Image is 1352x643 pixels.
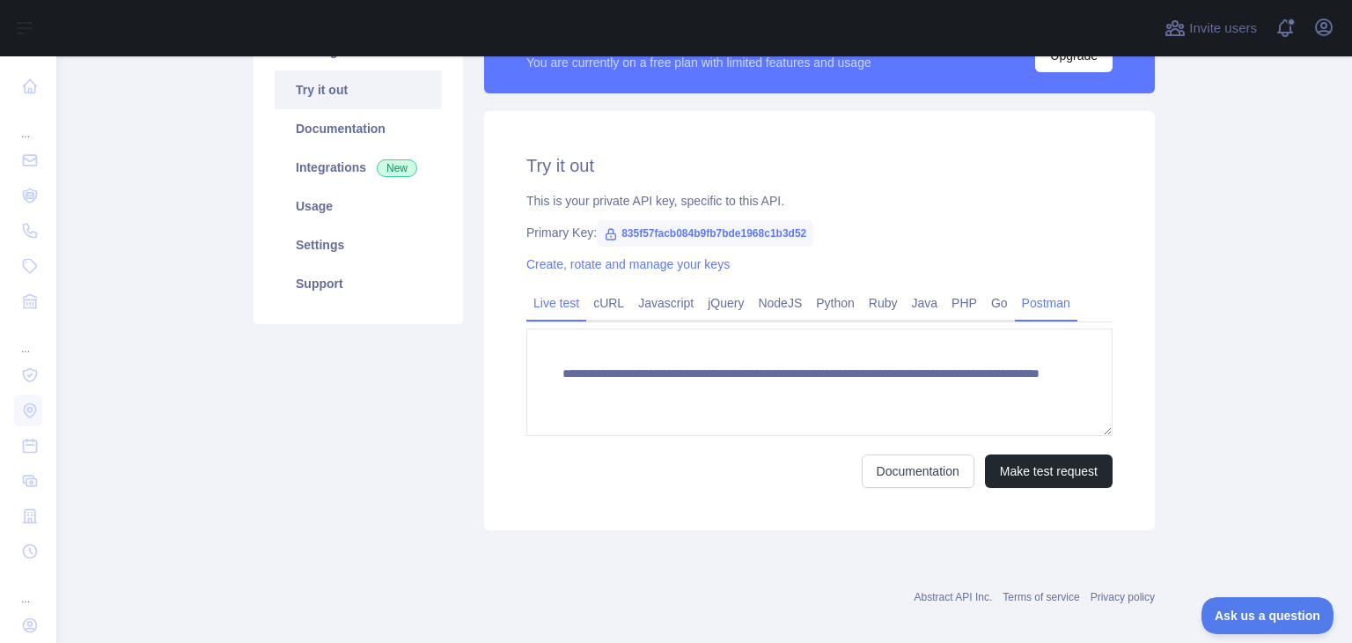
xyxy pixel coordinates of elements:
a: cURL [586,289,631,317]
iframe: Toggle Customer Support [1201,597,1334,634]
a: Create, rotate and manage your keys [526,257,730,271]
span: Invite users [1189,18,1257,39]
a: Go [984,289,1015,317]
a: Live test [526,289,586,317]
a: Abstract API Inc. [915,591,993,603]
a: PHP [944,289,984,317]
a: Settings [275,225,442,264]
a: Try it out [275,70,442,109]
a: Documentation [275,109,442,148]
a: Usage [275,187,442,225]
a: Python [809,289,862,317]
div: You are currently on a free plan with limited features and usage [526,54,871,71]
a: jQuery [701,289,751,317]
a: Integrations New [275,148,442,187]
a: Terms of service [1003,591,1079,603]
a: Postman [1015,289,1077,317]
a: Privacy policy [1091,591,1155,603]
a: Support [275,264,442,303]
div: This is your private API key, specific to this API. [526,192,1113,210]
a: Documentation [862,455,974,488]
div: ... [14,106,42,141]
a: Ruby [862,289,905,317]
a: Javascript [631,289,701,317]
div: ... [14,571,42,606]
button: Invite users [1161,14,1260,42]
span: New [377,159,417,177]
span: 835f57facb084b9fb7bde1968c1b3d52 [597,220,813,247]
div: Primary Key: [526,224,1113,241]
a: NodeJS [751,289,809,317]
button: Make test request [985,455,1113,488]
h2: Try it out [526,153,1113,178]
div: ... [14,321,42,356]
a: Java [905,289,945,317]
